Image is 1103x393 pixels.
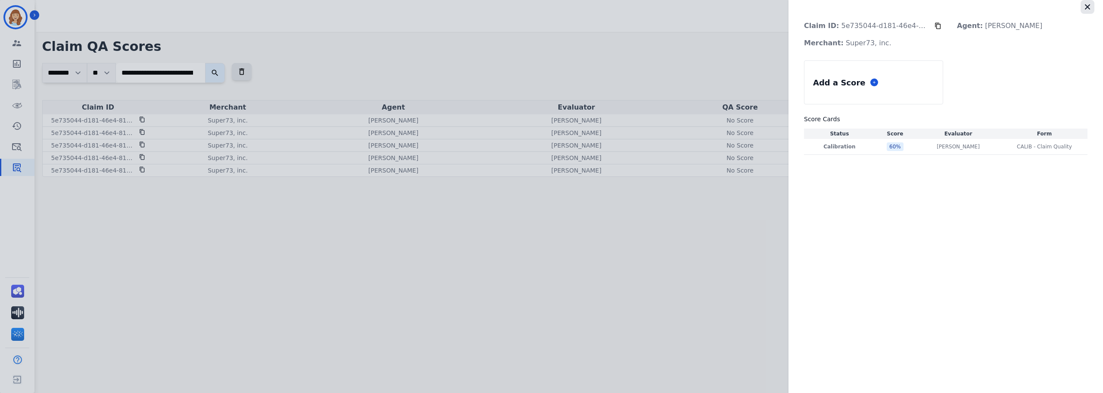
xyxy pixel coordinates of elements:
p: Calibration [806,143,873,150]
span: CALIB - Claim Quality [1017,143,1072,150]
strong: Merchant: [804,39,844,47]
p: Super73, inc. [797,35,898,52]
strong: Agent: [957,22,983,30]
p: 5e735044-d181-46e4-8142-318a0c9b6910 [797,17,935,35]
div: 60 % [887,142,904,151]
th: Evaluator [915,129,1001,139]
h3: Score Cards [804,115,1087,123]
th: Score [875,129,915,139]
div: Add a Score [811,75,867,90]
th: Status [804,129,875,139]
p: [PERSON_NAME] [937,143,980,150]
th: Form [1001,129,1087,139]
strong: Claim ID: [804,22,839,30]
p: [PERSON_NAME] [950,17,1049,35]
